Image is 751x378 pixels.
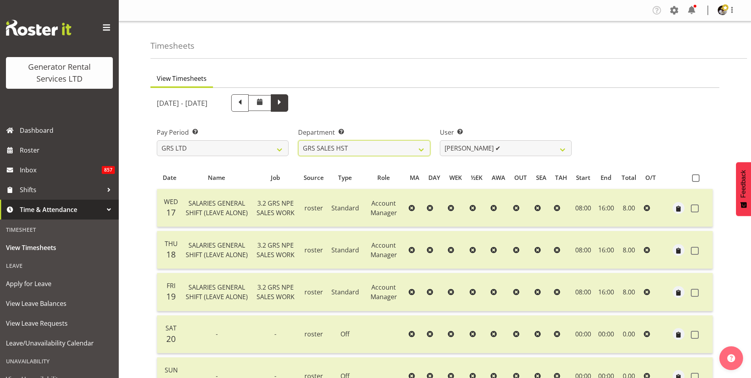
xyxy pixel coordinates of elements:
[14,61,105,85] div: Generator Rental Services LTD
[428,173,440,182] span: DAY
[718,6,727,15] img: andrew-crenfeldtab2e0c3de70d43fd7286f7b271d34304.png
[20,164,102,176] span: Inbox
[6,298,113,309] span: View Leave Balances
[257,283,295,301] span: 3.2 GRS NPE SALES WORK
[572,273,595,311] td: 08:00
[271,173,280,182] span: Job
[6,242,113,254] span: View Timesheets
[102,166,115,174] span: 857
[410,173,419,182] span: MA
[617,273,641,311] td: 8.00
[186,241,248,259] span: SALARIES GENERAL SHIFT (LEAVE ALONE)
[572,189,595,227] td: 08:00
[595,273,617,311] td: 16:00
[304,246,323,254] span: roster
[165,366,178,374] span: Sun
[2,274,117,294] a: Apply for Leave
[595,315,617,353] td: 00:00
[328,273,362,311] td: Standard
[2,353,117,369] div: Unavailability
[492,173,505,182] span: AWA
[572,315,595,353] td: 00:00
[166,333,176,344] span: 20
[377,173,390,182] span: Role
[164,197,178,206] span: Wed
[576,173,590,182] span: Start
[157,128,289,137] label: Pay Period
[208,173,225,182] span: Name
[20,144,115,156] span: Roster
[20,124,115,136] span: Dashboard
[617,231,641,269] td: 8.00
[2,221,117,238] div: Timesheet
[645,173,656,182] span: O/T
[6,317,113,329] span: View Leave Requests
[257,199,295,217] span: 3.2 GRS NPE SALES WORK
[166,249,176,260] span: 18
[536,173,546,182] span: SEA
[20,184,103,196] span: Shifts
[595,189,617,227] td: 16:00
[274,330,276,338] span: -
[304,173,324,182] span: Source
[304,204,323,212] span: roster
[304,330,323,338] span: roster
[150,41,194,50] h4: Timesheets
[555,173,567,182] span: TAH
[727,354,735,362] img: help-xxl-2.png
[338,173,352,182] span: Type
[166,291,176,302] span: 19
[6,337,113,349] span: Leave/Unavailability Calendar
[328,231,362,269] td: Standard
[163,173,177,182] span: Date
[514,173,527,182] span: OUT
[328,189,362,227] td: Standard
[304,288,323,296] span: roster
[471,173,483,182] span: ½EK
[601,173,611,182] span: End
[6,278,113,290] span: Apply for Leave
[371,199,397,217] span: Account Manager
[186,283,248,301] span: SALARIES GENERAL SHIFT (LEAVE ALONE)
[216,330,218,338] span: -
[449,173,462,182] span: WEK
[157,74,207,83] span: View Timesheets
[20,204,103,216] span: Time & Attendance
[165,324,177,332] span: Sat
[2,258,117,274] div: Leave
[2,294,117,313] a: View Leave Balances
[440,128,572,137] label: User
[2,313,117,333] a: View Leave Requests
[617,315,641,353] td: 0.00
[166,207,176,218] span: 17
[157,99,207,107] h5: [DATE] - [DATE]
[617,189,641,227] td: 8.00
[257,241,295,259] span: 3.2 GRS NPE SALES WORK
[328,315,362,353] td: Off
[371,241,397,259] span: Account Manager
[167,281,175,290] span: Fri
[371,283,397,301] span: Account Manager
[572,231,595,269] td: 08:00
[740,170,747,198] span: Feedback
[165,239,178,248] span: Thu
[622,173,636,182] span: Total
[2,238,117,258] a: View Timesheets
[6,20,71,36] img: Rosterit website logo
[736,162,751,216] button: Feedback - Show survey
[595,231,617,269] td: 16:00
[186,199,248,217] span: SALARIES GENERAL SHIFT (LEAVE ALONE)
[298,128,430,137] label: Department
[2,333,117,353] a: Leave/Unavailability Calendar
